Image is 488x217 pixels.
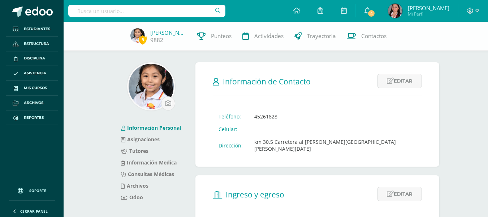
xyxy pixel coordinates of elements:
a: Soporte [9,181,55,199]
a: Estructura [6,37,58,51]
a: Archivos [121,182,148,189]
span: Mis cursos [24,85,47,91]
a: Consultas Médicas [121,171,174,178]
td: km 30.5 Carretera al [PERSON_NAME][GEOGRAPHIC_DATA][PERSON_NAME][DATE] [249,135,422,155]
a: Información Medica [121,159,177,166]
a: 9882 [150,36,163,44]
td: Dirección: [213,135,249,155]
a: Asistencia [6,66,58,81]
a: Disciplina [6,51,58,66]
span: [PERSON_NAME] [408,4,449,12]
span: Reportes [24,115,44,121]
td: Celular: [213,123,249,135]
a: Editar [377,187,422,201]
a: Tutores [121,147,148,154]
span: 4 [367,9,375,17]
a: Punteos [192,22,237,51]
span: Cerrar panel [20,209,48,214]
span: Estructura [24,41,49,47]
span: Soporte [29,188,46,193]
span: Punteos [211,32,232,40]
span: Mi Perfil [408,11,449,17]
a: Reportes [6,110,58,125]
span: Ingreso y egreso [226,189,284,200]
a: Actividades [237,22,289,51]
a: Archivos [6,96,58,110]
input: Busca un usuario... [68,5,225,17]
td: Teléfono: [213,110,249,123]
img: 248b65e217a6fe6a113baa1f46a354eb.png [129,64,174,109]
a: Mis cursos [6,81,58,96]
span: Actividades [254,32,284,40]
span: Trayectoria [307,32,336,40]
img: 316256233fc5d05bd520c6ab6e96bb4a.png [388,4,402,18]
a: Estudiantes [6,22,58,37]
td: 45261828 [249,110,422,123]
span: Contactos [361,32,386,40]
a: Contactos [341,22,392,51]
img: f764cd85c9722be720720fff251e3318.png [130,28,145,43]
span: Archivos [24,100,43,106]
span: Información de Contacto [223,76,311,87]
a: Información Personal [121,124,181,131]
a: Asignaciones [121,136,160,143]
a: Odoo [121,194,143,201]
a: Trayectoria [289,22,341,51]
a: Editar [377,74,422,88]
span: Asistencia [24,70,46,76]
span: Disciplina [24,55,45,61]
a: [PERSON_NAME] [150,29,186,36]
span: 5 [139,35,147,44]
span: Estudiantes [24,26,50,32]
